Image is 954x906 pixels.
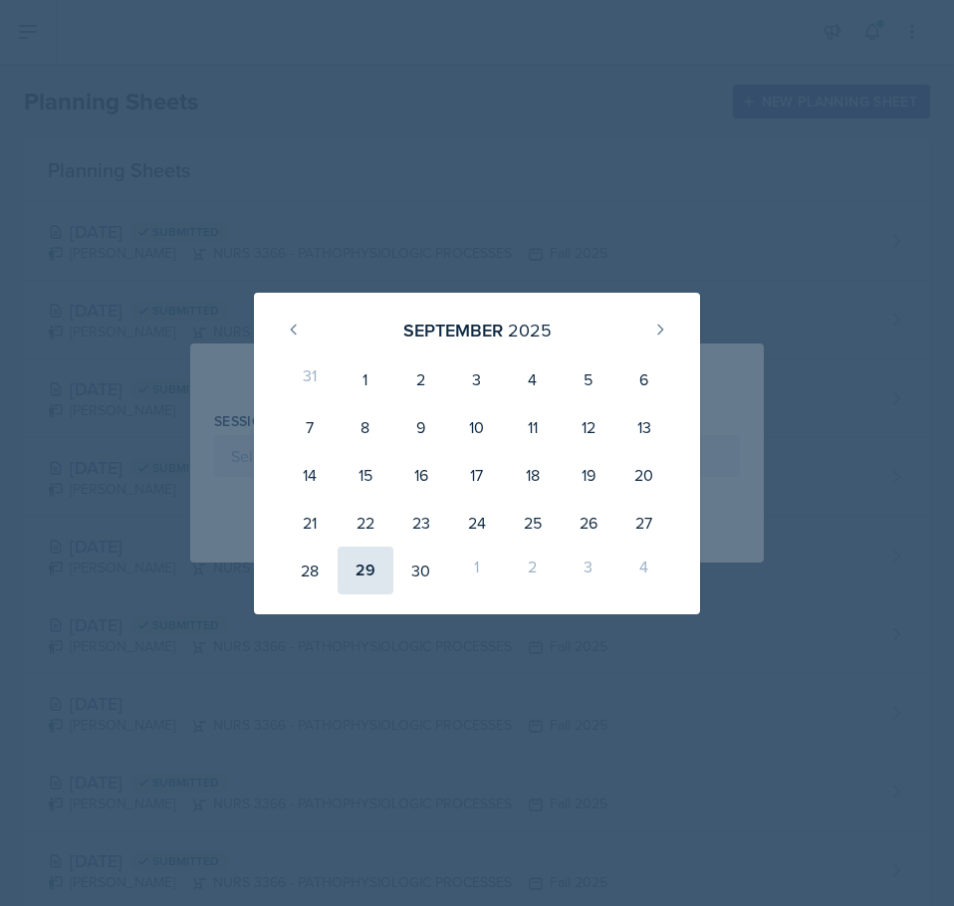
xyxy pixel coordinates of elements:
div: 9 [393,403,449,451]
div: 16 [393,451,449,499]
div: 24 [449,499,505,547]
div: 3 [449,355,505,403]
div: 22 [338,499,393,547]
div: 18 [505,451,561,499]
div: 31 [282,355,338,403]
div: 5 [561,355,616,403]
div: 11 [505,403,561,451]
div: 13 [616,403,672,451]
div: 27 [616,499,672,547]
div: 19 [561,451,616,499]
div: 2 [505,547,561,594]
div: 7 [282,403,338,451]
div: 29 [338,547,393,594]
div: 1 [449,547,505,594]
div: 20 [616,451,672,499]
div: 10 [449,403,505,451]
div: 6 [616,355,672,403]
div: 2 [393,355,449,403]
div: 15 [338,451,393,499]
div: September [403,317,503,343]
div: 4 [505,355,561,403]
div: 2025 [508,317,552,343]
div: 28 [282,547,338,594]
div: 1 [338,355,393,403]
div: 12 [561,403,616,451]
div: 8 [338,403,393,451]
div: 26 [561,499,616,547]
div: 14 [282,451,338,499]
div: 3 [561,547,616,594]
div: 25 [505,499,561,547]
div: 30 [393,547,449,594]
div: 23 [393,499,449,547]
div: 21 [282,499,338,547]
div: 17 [449,451,505,499]
div: 4 [616,547,672,594]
